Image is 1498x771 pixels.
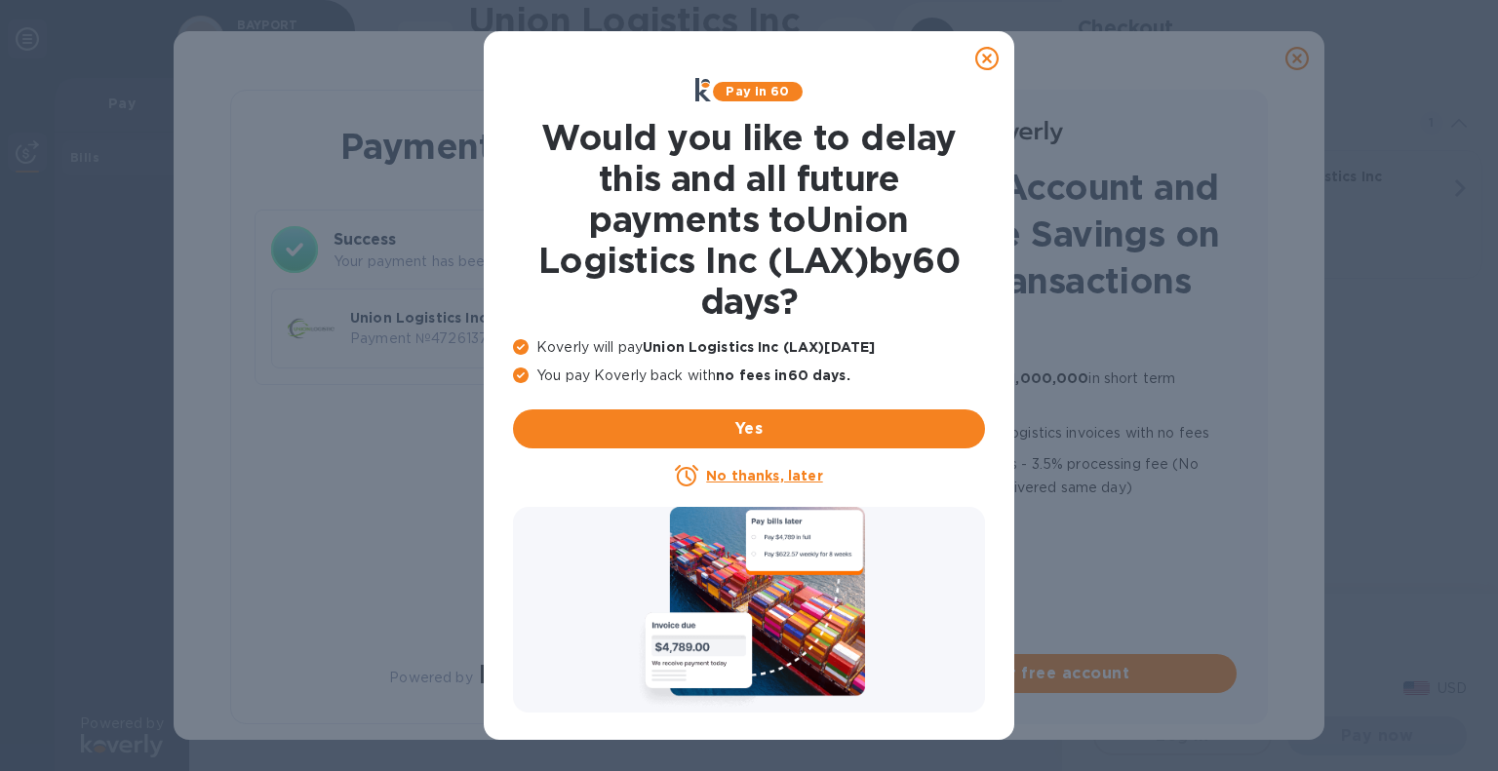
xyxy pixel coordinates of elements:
p: for Credit cards - 3.5% processing fee (No transaction limit, funds delivered same day) [837,452,1237,499]
h1: Create an Account and Unlock Fee Savings on Future Transactions [808,164,1237,304]
p: Your payment has been completed. [334,251,681,272]
b: Lower fee [837,456,911,472]
b: No transaction fees [837,339,982,355]
img: Logo [981,121,1063,144]
button: Create your free account [808,654,1237,693]
img: Logo [481,665,563,688]
p: Payment № 47261370 [350,328,546,349]
span: Yes [529,417,969,441]
b: no fees in 60 days . [716,367,849,383]
p: Quick approval for up to in short term financing [837,366,1237,413]
p: You pay Koverly back with [513,366,985,386]
b: Pay in 60 [726,84,789,98]
h1: Would you like to delay this and all future payments to Union Logistics Inc (LAX) by 60 days ? [513,117,985,322]
p: Koverly will pay [513,337,985,358]
button: Yes [513,409,985,448]
b: Total [554,310,593,326]
h3: Success [334,228,681,251]
h1: Payment Result [262,122,690,171]
b: Union Logistics Inc (LAX) [DATE] [643,339,875,355]
p: $55,443.15 [554,328,664,349]
p: Union Logistics Inc (LAX) [350,308,546,328]
p: No transaction limit [837,507,1237,530]
span: Create your free account [823,662,1221,685]
p: Powered by [389,668,472,688]
p: all logistics invoices with no fees [837,421,1237,444]
b: $1,000,000 [1002,370,1088,386]
b: 60 more days to pay [837,425,990,441]
u: No thanks, later [706,468,822,483]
